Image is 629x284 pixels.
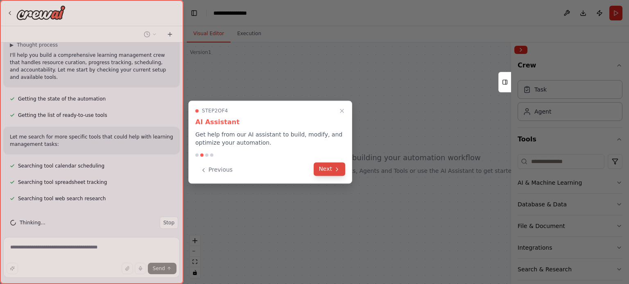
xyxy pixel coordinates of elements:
[202,107,228,114] span: Step 2 of 4
[195,163,238,177] button: Previous
[195,117,345,127] h3: AI Assistant
[188,7,200,19] button: Hide left sidebar
[337,106,347,116] button: Close walkthrough
[314,162,345,176] button: Next
[195,130,345,147] p: Get help from our AI assistant to build, modify, and optimize your automation.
